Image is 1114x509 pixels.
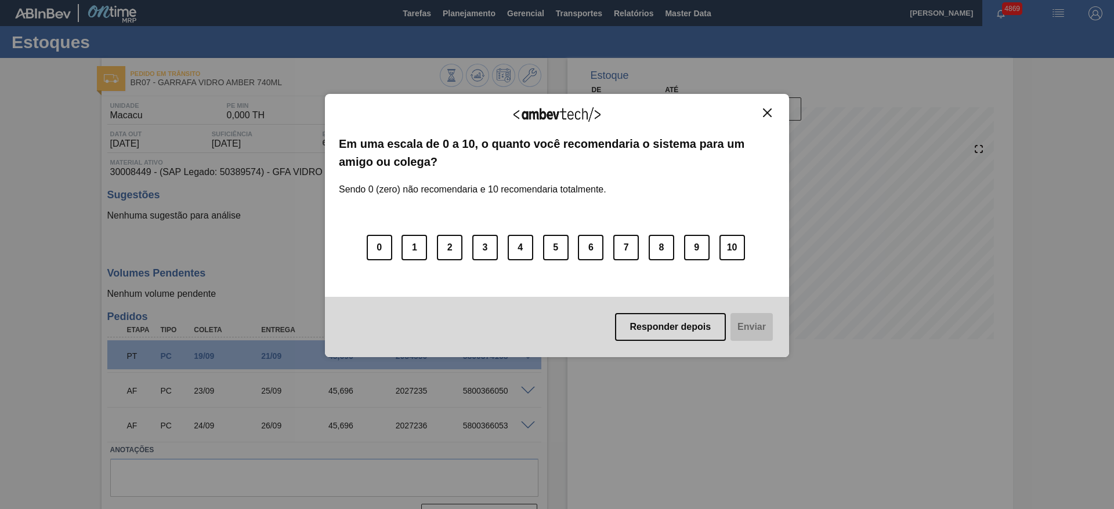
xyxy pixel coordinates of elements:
[472,235,498,260] button: 3
[615,313,726,341] button: Responder depois
[684,235,710,260] button: 9
[339,135,775,170] label: Em uma escala de 0 a 10, o quanto você recomendaria o sistema para um amigo ou colega?
[513,107,601,122] img: Logo Ambevtech
[402,235,427,260] button: 1
[763,108,772,117] img: Close
[367,235,392,260] button: 0
[437,235,462,260] button: 2
[719,235,745,260] button: 10
[759,108,775,118] button: Close
[339,170,606,195] label: Sendo 0 (zero) não recomendaria e 10 recomendaria totalmente.
[543,235,569,260] button: 5
[649,235,674,260] button: 8
[578,235,603,260] button: 6
[508,235,533,260] button: 4
[613,235,639,260] button: 7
